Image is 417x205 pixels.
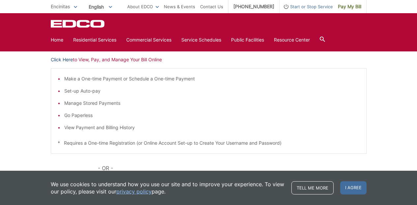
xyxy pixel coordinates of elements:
li: Go Paperless [64,112,360,119]
p: - OR - [98,163,366,173]
span: Pay My Bill [338,3,361,10]
a: Resource Center [274,36,310,44]
a: Tell me more [291,181,334,194]
a: Commercial Services [126,36,171,44]
a: Home [51,36,63,44]
li: Make a One-time Payment or Schedule a One-time Payment [64,75,360,82]
span: Encinitas [51,4,70,9]
span: English [84,1,117,12]
a: privacy policy [116,188,152,195]
a: Service Schedules [181,36,221,44]
li: View Payment and Billing History [64,124,360,131]
a: Contact Us [200,3,223,10]
p: We use cookies to understand how you use our site and to improve your experience. To view our pol... [51,181,285,195]
a: News & Events [164,3,195,10]
p: to View, Pay, and Manage Your Bill Online [51,56,367,63]
li: Set-up Auto-pay [64,87,360,95]
a: Residential Services [73,36,116,44]
li: Manage Stored Payments [64,100,360,107]
a: Public Facilities [231,36,264,44]
p: * Requires a One-time Registration (or Online Account Set-up to Create Your Username and Password) [58,139,360,147]
a: About EDCO [127,3,159,10]
span: I agree [340,181,367,194]
a: EDCD logo. Return to the homepage. [51,20,105,28]
a: Click Here [51,56,73,63]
